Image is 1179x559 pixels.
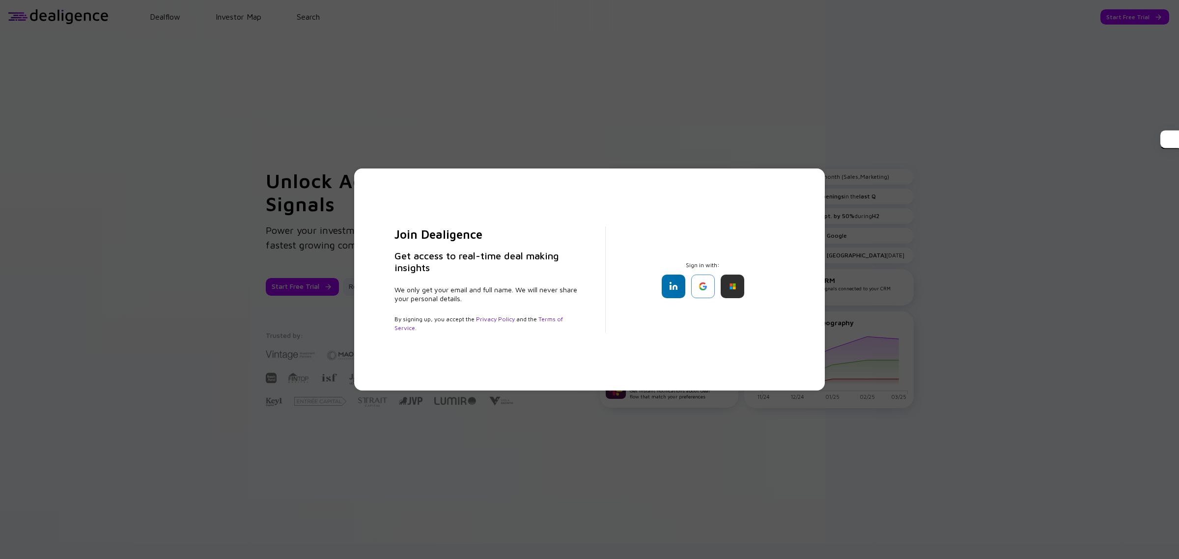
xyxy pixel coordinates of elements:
div: We only get your email and full name. We will never share your personal details. [394,285,582,303]
h3: Get access to real-time deal making insights [394,250,582,274]
h2: Join Dealigence [394,226,582,242]
a: Privacy Policy [476,315,515,323]
div: By signing up, you accept the and the . [394,315,582,333]
div: Sign in with: [629,261,777,298]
